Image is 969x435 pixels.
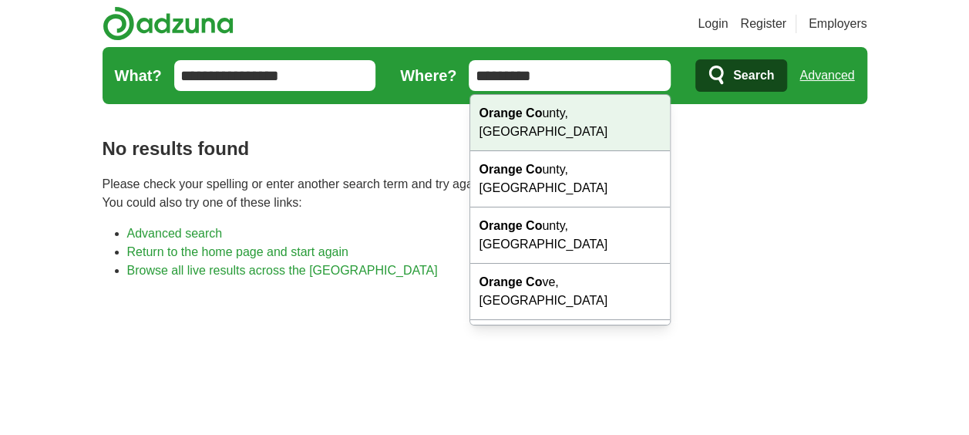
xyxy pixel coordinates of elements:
[695,59,787,92] button: Search
[470,264,671,320] div: ve, [GEOGRAPHIC_DATA]
[740,15,786,33] a: Register
[127,264,438,277] a: Browse all live results across the [GEOGRAPHIC_DATA]
[470,207,671,264] div: unty, [GEOGRAPHIC_DATA]
[733,60,774,91] span: Search
[809,15,867,33] a: Employers
[479,219,543,232] strong: Orange Co
[103,6,234,41] img: Adzuna logo
[127,227,223,240] a: Advanced search
[470,151,671,207] div: unty, [GEOGRAPHIC_DATA]
[470,95,671,151] div: unty, [GEOGRAPHIC_DATA]
[470,320,671,376] div: unty, [GEOGRAPHIC_DATA]
[479,275,543,288] strong: Orange Co
[103,135,867,163] h1: No results found
[479,163,543,176] strong: Orange Co
[479,106,543,120] strong: Orange Co
[698,15,728,33] a: Login
[103,175,867,212] p: Please check your spelling or enter another search term and try again. You could also try one of ...
[115,64,162,87] label: What?
[400,64,456,87] label: Where?
[799,60,854,91] a: Advanced
[127,245,348,258] a: Return to the home page and start again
